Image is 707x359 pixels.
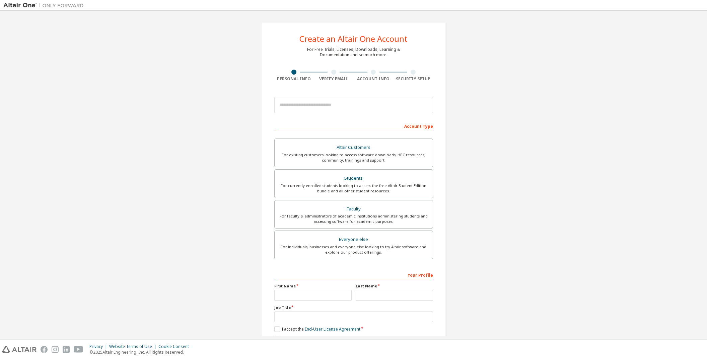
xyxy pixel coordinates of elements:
div: For currently enrolled students looking to access the free Altair Student Edition bundle and all ... [279,183,429,194]
div: Create an Altair One Account [299,35,408,43]
div: Privacy [89,344,109,349]
div: Cookie Consent [158,344,193,349]
div: Website Terms of Use [109,344,158,349]
label: I would like to receive marketing emails from Altair [274,336,378,342]
img: facebook.svg [41,346,48,353]
label: Job Title [274,305,433,310]
div: For individuals, businesses and everyone else looking to try Altair software and explore our prod... [279,244,429,255]
div: Account Type [274,120,433,131]
div: Your Profile [274,269,433,280]
label: Last Name [356,283,433,289]
div: Faculty [279,204,429,214]
div: For faculty & administrators of academic institutions administering students and accessing softwa... [279,213,429,224]
label: I accept the [274,326,360,332]
div: Altair Customers [279,143,429,152]
div: Verify Email [314,76,354,82]
div: Personal Info [274,76,314,82]
img: linkedin.svg [63,346,70,353]
div: For Free Trials, Licenses, Downloads, Learning & Documentation and so much more. [307,47,400,58]
a: End-User License Agreement [305,326,360,332]
div: Account Info [354,76,394,82]
div: Students [279,174,429,183]
label: First Name [274,283,352,289]
div: Security Setup [393,76,433,82]
div: For existing customers looking to access software downloads, HPC resources, community, trainings ... [279,152,429,163]
div: Everyone else [279,235,429,244]
img: altair_logo.svg [2,346,37,353]
img: instagram.svg [52,346,59,353]
img: Altair One [3,2,87,9]
img: youtube.svg [74,346,83,353]
p: © 2025 Altair Engineering, Inc. All Rights Reserved. [89,349,193,355]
